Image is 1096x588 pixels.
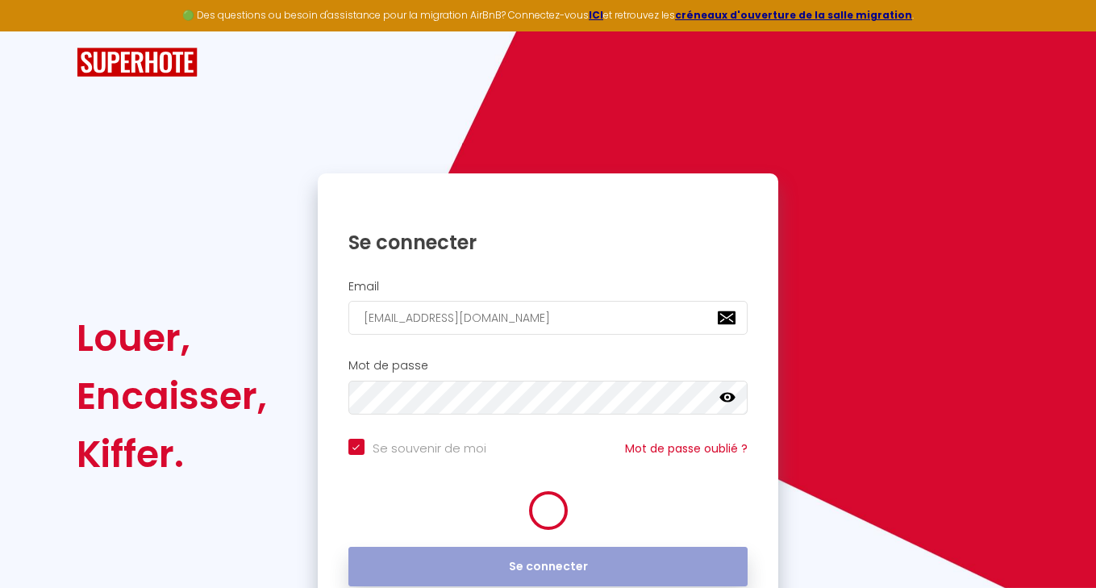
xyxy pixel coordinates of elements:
button: Se connecter [348,547,748,587]
div: Kiffer. [77,425,267,483]
h2: Mot de passe [348,359,748,373]
a: Mot de passe oublié ? [625,440,748,457]
input: Ton Email [348,301,748,335]
h2: Email [348,280,748,294]
img: SuperHote logo [77,48,198,77]
h1: Se connecter [348,230,748,255]
div: Encaisser, [77,367,267,425]
div: Louer, [77,309,267,367]
a: créneaux d'ouverture de la salle migration [675,8,912,22]
a: ICI [589,8,603,22]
